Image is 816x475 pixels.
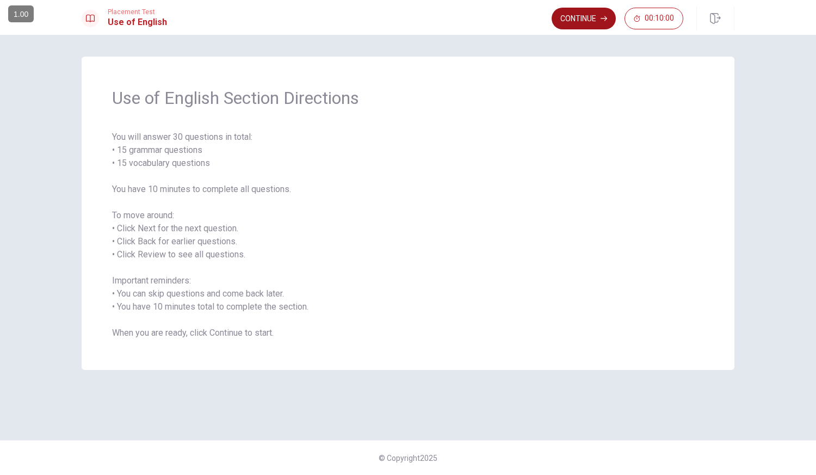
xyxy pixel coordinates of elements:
button: Continue [552,8,616,29]
span: Use of English Section Directions [112,87,704,109]
button: 00:10:00 [625,8,683,29]
span: You will answer 30 questions in total: • 15 grammar questions • 15 vocabulary questions You have ... [112,131,704,340]
span: 00:10:00 [645,14,674,23]
span: Placement Test [108,8,167,16]
span: © Copyright 2025 [379,454,437,462]
h1: Use of English [108,16,167,29]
